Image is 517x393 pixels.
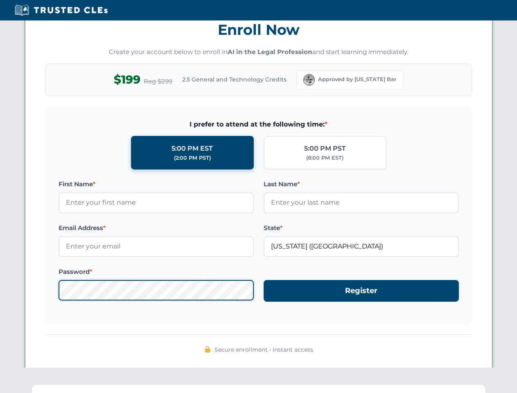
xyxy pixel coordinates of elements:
[228,48,312,56] strong: AI in the Legal Profession
[59,267,254,277] label: Password
[214,345,313,354] span: Secure enrollment • Instant access
[304,143,346,154] div: 5:00 PM PST
[264,179,459,189] label: Last Name
[45,47,472,57] p: Create your account below to enroll in and start learning immediately.
[59,236,254,257] input: Enter your email
[12,4,110,16] img: Trusted CLEs
[264,236,459,257] input: Florida (FL)
[264,192,459,213] input: Enter your last name
[172,143,213,154] div: 5:00 PM EST
[264,223,459,233] label: State
[59,192,254,213] input: Enter your first name
[59,223,254,233] label: Email Address
[114,70,140,89] span: $199
[174,154,211,162] div: (2:00 PM PST)
[318,75,396,84] span: Approved by [US_STATE] Bar
[59,119,459,130] span: I prefer to attend at the following time:
[144,77,172,86] span: Reg $299
[303,74,315,86] img: Florida Bar
[182,75,287,84] span: 2.5 General and Technology Credits
[306,154,343,162] div: (8:00 PM EST)
[59,179,254,189] label: First Name
[45,17,472,43] h3: Enroll Now
[204,346,211,352] img: 🔒
[264,280,459,302] button: Register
